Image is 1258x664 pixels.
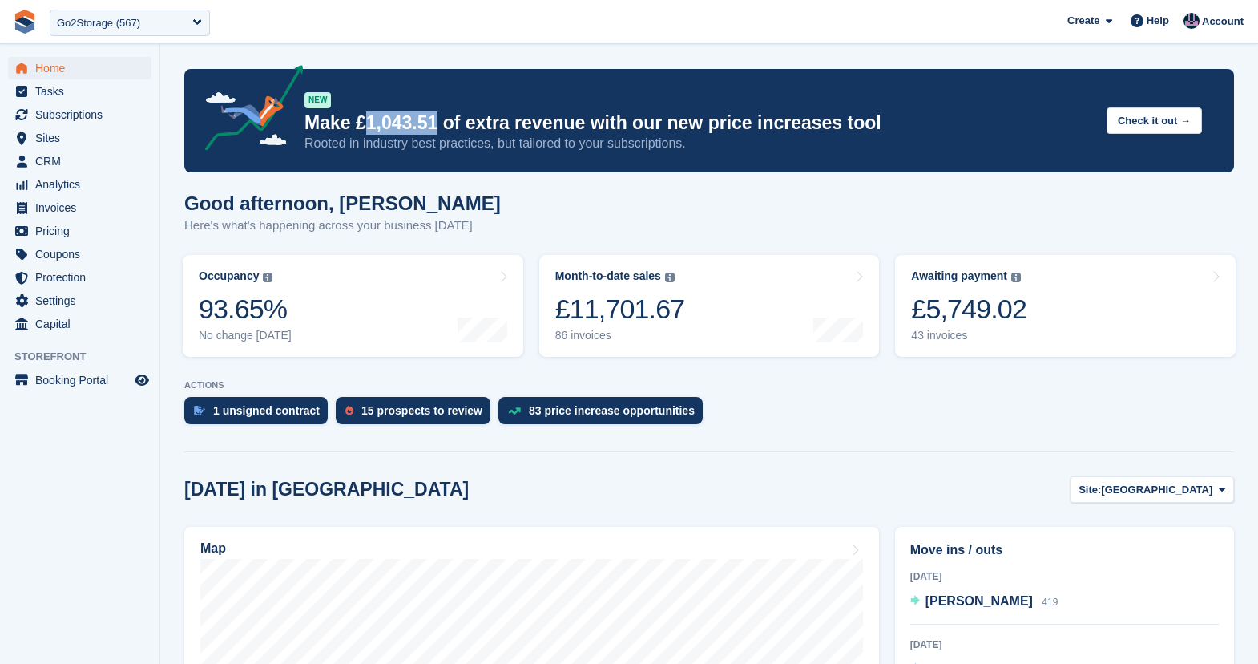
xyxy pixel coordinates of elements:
[911,293,1026,326] div: £5,749.02
[345,406,353,415] img: prospect-51fa495bee0391a8d652442698ab0144808aea92771e9ea1ae160a38d050c398.svg
[184,217,501,235] p: Here's what's happening across your business [DATE]
[361,404,482,417] div: 15 prospects to review
[304,92,331,108] div: NEW
[304,135,1094,152] p: Rooted in industry best practices, but tailored to your subscriptions.
[263,273,272,282] img: icon-info-grey-7440780725fd019a000dd9b08b2336e03edf1995a4989e88bcd33f0948082b44.svg
[199,329,292,342] div: No change [DATE]
[132,370,151,390] a: Preview store
[8,173,151,196] a: menu
[35,220,131,242] span: Pricing
[200,541,226,556] h2: Map
[13,10,37,34] img: stora-icon-8386f47178a22dfd0bd8f6a31ec36ba5ce8667c1dd55bd0f319d3a0aa187defe.svg
[35,289,131,312] span: Settings
[14,349,159,365] span: Storefront
[35,266,131,289] span: Protection
[57,15,140,31] div: Go2Storage (567)
[35,57,131,79] span: Home
[336,397,498,432] a: 15 prospects to review
[1183,13,1200,29] img: Oliver Bruce
[35,80,131,103] span: Tasks
[35,150,131,172] span: CRM
[8,243,151,265] a: menu
[910,638,1219,652] div: [DATE]
[183,255,523,357] a: Occupancy 93.65% No change [DATE]
[910,592,1058,613] a: [PERSON_NAME] 419
[199,293,292,326] div: 93.65%
[199,269,259,283] div: Occupancy
[1042,597,1058,608] span: 419
[1107,107,1202,134] button: Check it out →
[1067,13,1099,29] span: Create
[539,255,880,357] a: Month-to-date sales £11,701.67 86 invoices
[529,404,695,417] div: 83 price increase opportunities
[925,594,1033,608] span: [PERSON_NAME]
[35,369,131,391] span: Booking Portal
[910,541,1219,560] h2: Move ins / outs
[35,103,131,126] span: Subscriptions
[1147,13,1169,29] span: Help
[35,173,131,196] span: Analytics
[1202,14,1244,30] span: Account
[35,243,131,265] span: Coupons
[8,196,151,219] a: menu
[1011,273,1021,282] img: icon-info-grey-7440780725fd019a000dd9b08b2336e03edf1995a4989e88bcd33f0948082b44.svg
[498,397,711,432] a: 83 price increase opportunities
[911,329,1026,342] div: 43 invoices
[35,127,131,149] span: Sites
[910,569,1219,584] div: [DATE]
[555,329,685,342] div: 86 invoices
[8,266,151,289] a: menu
[194,406,205,415] img: contract_signature_icon-13c848040528278c33f63329250d36e43548de30e8caae1d1a13099fd9432cc5.svg
[665,273,675,282] img: icon-info-grey-7440780725fd019a000dd9b08b2336e03edf1995a4989e88bcd33f0948082b44.svg
[8,220,151,242] a: menu
[8,103,151,126] a: menu
[8,57,151,79] a: menu
[8,80,151,103] a: menu
[35,313,131,335] span: Capital
[8,369,151,391] a: menu
[555,293,685,326] div: £11,701.67
[213,404,320,417] div: 1 unsigned contract
[508,407,521,415] img: price_increase_opportunities-93ffe204e8149a01c8c9dc8f82e8f89637d9d84a8eef4429ea346261dce0b2c0.svg
[184,397,336,432] a: 1 unsigned contract
[8,313,151,335] a: menu
[35,196,131,219] span: Invoices
[304,111,1094,135] p: Make £1,043.51 of extra revenue with our new price increases tool
[8,127,151,149] a: menu
[555,269,661,283] div: Month-to-date sales
[1079,482,1101,498] span: Site:
[8,150,151,172] a: menu
[1101,482,1212,498] span: [GEOGRAPHIC_DATA]
[8,289,151,312] a: menu
[895,255,1236,357] a: Awaiting payment £5,749.02 43 invoices
[1070,476,1234,503] button: Site: [GEOGRAPHIC_DATA]
[184,479,469,500] h2: [DATE] in [GEOGRAPHIC_DATA]
[184,192,501,214] h1: Good afternoon, [PERSON_NAME]
[184,380,1234,391] p: ACTIONS
[192,65,304,156] img: price-adjustments-announcement-icon-8257ccfd72463d97f412b2fc003d46551f7dbcb40ab6d574587a9cd5c0d94...
[911,269,1007,283] div: Awaiting payment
